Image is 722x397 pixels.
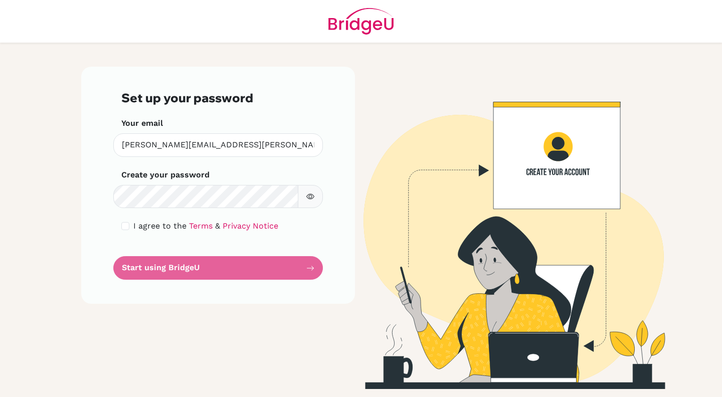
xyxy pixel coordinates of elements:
[113,133,323,157] input: Insert your email*
[215,221,220,231] span: &
[223,221,278,231] a: Privacy Notice
[121,117,163,129] label: Your email
[121,169,210,181] label: Create your password
[121,91,315,105] h3: Set up your password
[133,221,187,231] span: I agree to the
[189,221,213,231] a: Terms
